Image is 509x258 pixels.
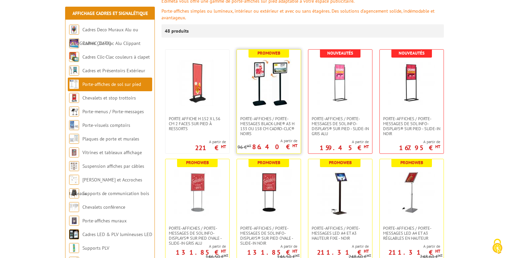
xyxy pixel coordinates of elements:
[82,95,136,101] a: Chevalets et stop trottoirs
[69,66,79,76] img: Cadres et Présentoirs Extérieur
[221,144,226,149] sup: HT
[238,145,251,150] p: 96 €
[82,136,139,142] a: Plaques de porte et murales
[240,226,297,246] span: Porte-affiches / Porte-messages de sol Info-Displays® sur pied ovale - Slide-in Noir
[364,144,369,149] sup: HT
[69,79,79,89] img: Porte-affiches de sol sur pied
[82,122,130,128] a: Porte-visuels comptoirs
[486,235,509,258] button: Cookies (fenêtre modale)
[161,8,435,21] font: Porte-affiches simples ou lumineux, intérieur ou extérieur et avec ou sans étagères. Des solution...
[69,147,79,157] img: Vitrines et tableaux affichage
[69,107,79,117] img: Porte-menus / Porte-messages
[169,116,226,131] span: Porte Affiche H 152 x L 56 cm 2 faces sur pied à ressorts
[82,40,141,46] a: Cadres Clic-Clac Alu Clippant
[69,161,79,171] img: Suspension affiches par câbles
[320,139,369,144] span: A partir de
[72,10,148,16] a: Affichage Cadres et Signalétique
[82,245,109,251] a: Supports PLV
[82,190,149,196] a: Supports de communication bois
[317,169,363,216] img: Porte-affiches / Porte-messages LED A4 et A3 hauteur fixe - Noir
[399,146,440,150] p: 167.95 €
[237,116,301,136] a: Porte-affiches / Porte-messages Black-Line® A3 H 133 ou 158 cm Cadro-Clic® noirs
[195,139,226,144] span: A partir de
[388,60,435,106] img: Porte-affiches / Porte-messages de sol Info-Displays® sur pied - Slide-in Noir
[292,143,297,148] sup: HT
[69,229,79,239] img: Cadres LED & PLV lumineuses LED
[82,163,144,169] a: Suspension affiches par câbles
[240,116,297,136] span: Porte-affiches / Porte-messages Black-Line® A3 H 133 ou 158 cm Cadro-Clic® noirs
[237,226,301,246] a: Porte-affiches / Porte-messages de sol Info-Displays® sur pied ovale - Slide-in Noir
[257,160,280,165] b: Promoweb
[186,160,209,165] b: Promoweb
[380,116,444,136] a: Porte-affiches / Porte-messages de sol Info-Displays® sur pied - Slide-in Noir
[165,24,190,38] p: 48 produits
[165,226,229,246] a: Porte-affiches / Porte-messages de sol Info-Displays® sur pied ovale - Slide-in Gris Alu
[380,244,440,249] span: A partir de
[308,116,372,136] a: Porte-affiches / Porte-messages de sol Info-Displays® sur pied - Slide-in Gris Alu
[69,93,79,103] img: Chevalets et stop trottoirs
[329,160,352,165] b: Promoweb
[221,248,226,254] sup: HT
[246,169,292,216] img: Porte-affiches / Porte-messages de sol Info-Displays® sur pied ovale - Slide-in Noir
[176,250,226,254] p: 131.85 €
[312,116,369,136] span: Porte-affiches / Porte-messages de sol Info-Displays® sur pied - Slide-in Gris Alu
[435,144,440,149] sup: HT
[69,243,79,253] img: Supports PLV
[400,160,423,165] b: Promoweb
[317,60,363,106] img: Porte-affiches / Porte-messages de sol Info-Displays® sur pied - Slide-in Gris Alu
[174,169,221,216] img: Porte-affiches / Porte-messages de sol Info-Displays® sur pied ovale - Slide-in Gris Alu
[388,250,440,254] p: 211.31 €
[69,175,79,185] img: Cimaises et Accroches tableaux
[380,226,444,241] a: Porte-affiches / Porte-messages LED A4 et A3 réglables en hauteur
[247,250,297,254] p: 131.85 €
[69,177,142,196] a: [PERSON_NAME] et Accroches tableaux
[364,248,369,254] sup: HT
[312,226,369,241] span: Porte-affiches / Porte-messages LED A4 et A3 hauteur fixe - Noir
[399,139,440,144] span: A partir de
[69,27,138,46] a: Cadres Deco Muraux Alu ou [GEOGRAPHIC_DATA]
[82,204,125,210] a: Chevalets conférence
[292,248,297,254] sup: HT
[388,169,435,216] img: Porte-affiches / Porte-messages LED A4 et A3 réglables en hauteur
[308,226,372,241] a: Porte-affiches / Porte-messages LED A4 et A3 hauteur fixe - Noir
[438,253,443,258] sup: HT
[399,50,425,56] b: Nouveautés
[82,149,142,155] a: Vitrines et tableaux affichage
[295,253,300,258] sup: HT
[320,146,369,150] p: 159.45 €
[69,134,79,144] img: Plaques de porte et murales
[174,60,221,106] img: Porte Affiche H 152 x L 56 cm 2 faces sur pied à ressorts
[69,120,79,130] img: Porte-visuels comptoirs
[367,253,371,258] sup: HT
[69,52,79,62] img: Cadres Clic-Clac couleurs à clapet
[165,244,226,249] span: A partir de
[82,81,141,87] a: Porte-affiches de sol sur pied
[257,50,280,56] b: Promoweb
[69,25,79,35] img: Cadres Deco Muraux Alu ou Bois
[247,143,251,148] sup: HT
[82,109,144,115] a: Porte-menus / Porte-messages
[82,231,152,237] a: Cadres LED & PLV lumineuses LED
[195,146,226,150] p: 221 €
[252,145,297,149] p: 86.40 €
[246,60,292,106] img: Porte-affiches / Porte-messages Black-Line® A3 H 133 ou 158 cm Cadro-Clic® noirs
[308,244,369,249] span: A partir de
[238,138,297,143] span: A partir de
[165,116,229,131] a: Porte Affiche H 152 x L 56 cm 2 faces sur pied à ressorts
[237,244,297,249] span: A partir de
[224,253,228,258] sup: HT
[489,238,506,255] img: Cookies (fenêtre modale)
[82,54,150,60] a: Cadres Clic-Clac couleurs à clapet
[383,116,440,136] span: Porte-affiches / Porte-messages de sol Info-Displays® sur pied - Slide-in Noir
[169,226,226,246] span: Porte-affiches / Porte-messages de sol Info-Displays® sur pied ovale - Slide-in Gris Alu
[69,216,79,226] img: Porte-affiches muraux
[435,248,440,254] sup: HT
[317,250,369,254] p: 211.31 €
[327,50,353,56] b: Nouveautés
[69,202,79,212] img: Chevalets conférence
[82,68,145,74] a: Cadres et Présentoirs Extérieur
[82,218,127,224] a: Porte-affiches muraux
[383,226,440,241] span: Porte-affiches / Porte-messages LED A4 et A3 réglables en hauteur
